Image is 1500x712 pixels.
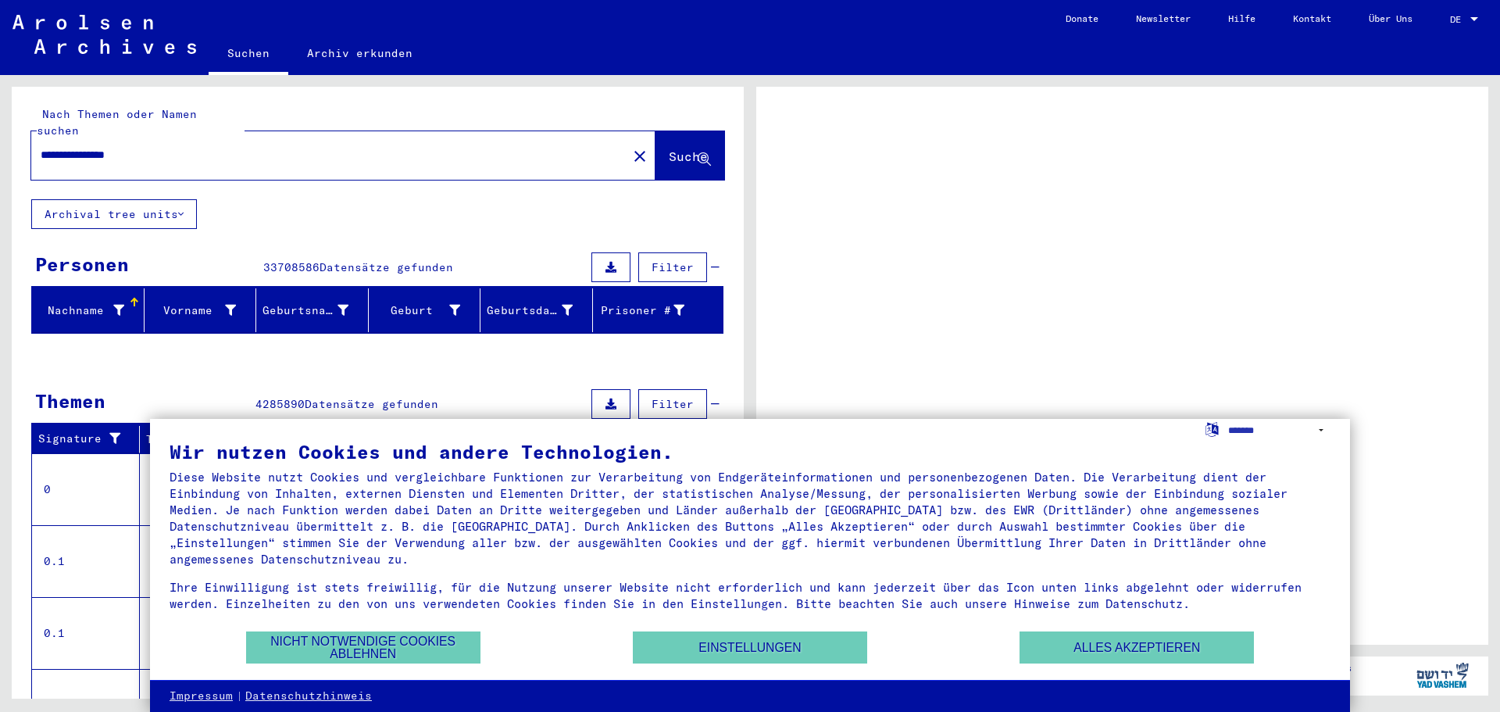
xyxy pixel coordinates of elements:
div: Vorname [151,298,256,323]
mat-header-cell: Geburtsname [256,288,369,332]
div: Titel [146,427,709,452]
div: Geburtsdatum [487,302,573,319]
div: Diese Website nutzt Cookies und vergleichbare Funktionen zur Verarbeitung von Endgeräteinformatio... [170,469,1330,567]
td: 0.1 [32,597,140,669]
span: 4285890 [255,397,305,411]
mat-header-cell: Prisoner # [593,288,723,332]
button: Clear [624,140,655,171]
button: Alles akzeptieren [1020,631,1254,664]
button: Filter [638,389,707,419]
select: Sprache auswählen [1228,419,1330,442]
a: Archiv erkunden [288,34,431,72]
a: Datenschutzhinweis [245,689,372,704]
div: Geburtsname [262,298,368,323]
img: Arolsen_neg.svg [12,15,196,54]
a: Impressum [170,689,233,704]
div: Nachname [38,298,144,323]
label: Sprache auswählen [1204,421,1220,436]
button: Archival tree units [31,199,197,229]
button: Einstellungen [633,631,867,664]
td: 0 [32,453,140,525]
span: Datensätze gefunden [320,260,453,274]
div: Vorname [151,302,237,319]
div: Geburt‏ [375,302,461,319]
div: Prisoner # [599,298,705,323]
mat-header-cell: Nachname [32,288,145,332]
span: Filter [652,397,694,411]
div: Geburtsdatum [487,298,592,323]
div: Titel [146,431,693,448]
td: 0.1 [32,525,140,597]
span: 33708586 [263,260,320,274]
button: Filter [638,252,707,282]
mat-header-cell: Geburt‏ [369,288,481,332]
mat-header-cell: Geburtsdatum [480,288,593,332]
mat-header-cell: Vorname [145,288,257,332]
img: yv_logo.png [1413,656,1472,695]
span: Datensätze gefunden [305,397,438,411]
div: Prisoner # [599,302,685,319]
div: Personen [35,250,129,278]
div: Wir nutzen Cookies und andere Technologien. [170,442,1330,461]
a: Suchen [209,34,288,75]
div: Signature [38,431,127,447]
div: Geburtsname [262,302,348,319]
div: Nachname [38,302,124,319]
span: Suche [669,148,708,164]
div: Geburt‏ [375,298,480,323]
div: Themen [35,387,105,415]
div: Signature [38,427,143,452]
span: Filter [652,260,694,274]
button: Suche [655,131,724,180]
div: Ihre Einwilligung ist stets freiwillig, für die Nutzung unserer Website nicht erforderlich und ka... [170,579,1330,612]
mat-label: Nach Themen oder Namen suchen [37,107,197,138]
mat-icon: close [630,147,649,166]
span: DE [1450,14,1467,25]
button: Nicht notwendige Cookies ablehnen [246,631,480,664]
